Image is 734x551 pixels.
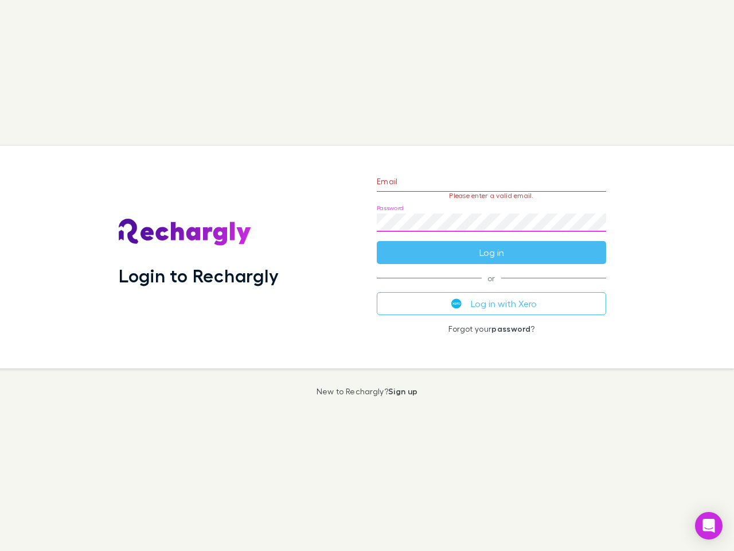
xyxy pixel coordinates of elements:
[491,324,530,333] a: password
[119,219,252,246] img: Rechargly's Logo
[317,387,418,396] p: New to Rechargly?
[377,192,606,200] p: Please enter a valid email.
[377,204,404,212] label: Password
[119,265,279,286] h1: Login to Rechargly
[451,298,462,309] img: Xero's logo
[695,512,723,540] div: Open Intercom Messenger
[377,241,606,264] button: Log in
[388,386,417,396] a: Sign up
[377,292,606,315] button: Log in with Xero
[377,324,606,333] p: Forgot your ?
